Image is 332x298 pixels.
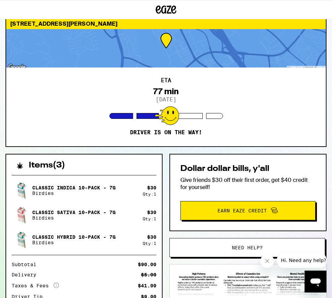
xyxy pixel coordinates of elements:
[12,262,41,267] div: Subtotal
[177,271,319,296] img: SB 540 Brochure preview
[156,96,176,103] p: [DATE]
[143,216,156,221] div: Qty: 1
[130,129,202,136] p: Driver is on the way!
[6,18,326,29] div: [STREET_ADDRESS][PERSON_NAME]
[277,253,327,268] iframe: Message from company
[12,181,31,200] img: Classic Indica 10-Pack - 7g
[169,238,325,257] button: Need help?
[12,272,41,277] div: Delivery
[180,201,316,220] button: Earn Eaze Credit
[232,245,263,250] span: Need help?
[32,215,116,221] p: Birdies
[32,190,116,196] p: Birdies
[29,161,65,170] h2: Items ( 3 )
[141,272,156,277] div: $5.00
[161,78,171,83] h2: ETA
[305,271,327,293] iframe: Button to launch messaging window
[32,234,116,240] p: Classic Hybrid 10-Pack - 7g
[153,87,179,96] div: 77 min
[138,262,156,267] div: $90.00
[260,254,274,268] iframe: Close message
[12,283,59,289] div: Taxes & Fees
[32,185,116,190] p: Classic Indica 10-Pack - 7g
[147,210,156,215] div: $ 30
[143,192,156,196] div: Qty: 1
[180,176,316,191] p: Give friends $30 off their first order, get $40 credit for yourself!
[32,210,116,215] p: Classic Sativa 10-Pack - 7g
[147,234,156,240] div: $ 30
[12,206,31,225] img: Classic Sativa 10-Pack - 7g
[12,230,31,249] img: Classic Hybrid 10-Pack - 7g
[180,165,316,173] h2: Dollar dollar bills, y'all
[32,240,116,245] p: Birdies
[147,185,156,190] div: $ 30
[217,208,267,213] span: Earn Eaze Credit
[143,241,156,246] div: Qty: 1
[138,283,156,288] div: $41.00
